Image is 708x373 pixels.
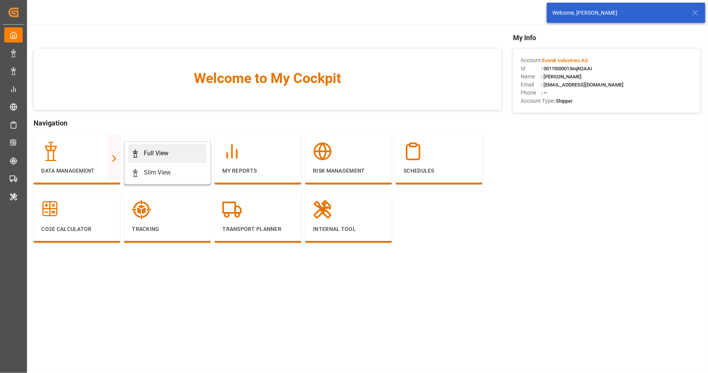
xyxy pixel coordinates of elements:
[521,56,541,64] span: Account
[41,167,113,175] p: Data Management
[541,58,588,63] span: :
[541,90,547,96] span: : —
[313,167,384,175] p: Risk Management
[144,149,168,158] div: Full View
[542,58,588,63] span: Evonik Industries AG
[541,82,624,88] span: : [EMAIL_ADDRESS][DOMAIN_NAME]
[552,9,685,17] div: Welcome, [PERSON_NAME]
[521,89,541,97] span: Phone
[521,81,541,89] span: Email
[144,168,171,177] div: Slim View
[128,144,207,163] a: Full View
[404,167,475,175] p: Schedules
[521,64,541,73] span: Id
[34,118,501,128] span: Navigation
[521,73,541,81] span: Name
[222,167,294,175] p: My Reports
[132,225,203,233] p: Tracking
[553,98,573,104] span: : Shipper
[513,32,700,43] span: My Info
[521,97,553,105] span: Account Type
[49,68,486,89] span: Welcome to My Cockpit
[541,66,592,71] span: : 0011t000013eqN2AAI
[222,225,294,233] p: Transport Planner
[541,74,582,80] span: : [PERSON_NAME]
[313,225,384,233] p: Internal Tool
[128,163,207,182] a: Slim View
[41,225,113,233] p: CO2e Calculator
